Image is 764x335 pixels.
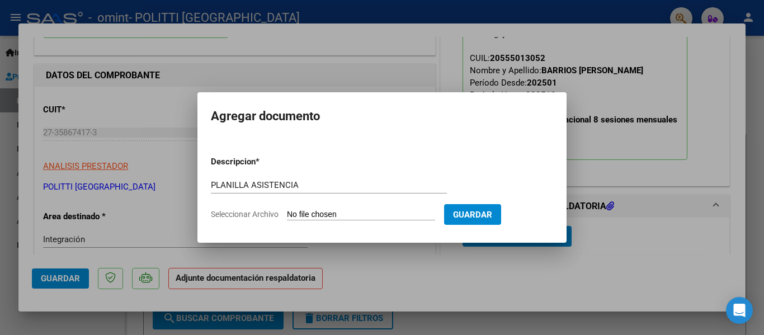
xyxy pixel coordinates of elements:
button: Guardar [444,204,501,225]
span: Seleccionar Archivo [211,210,279,219]
p: Descripcion [211,155,314,168]
span: Guardar [453,210,492,220]
div: Open Intercom Messenger [726,297,753,324]
h2: Agregar documento [211,106,553,127]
